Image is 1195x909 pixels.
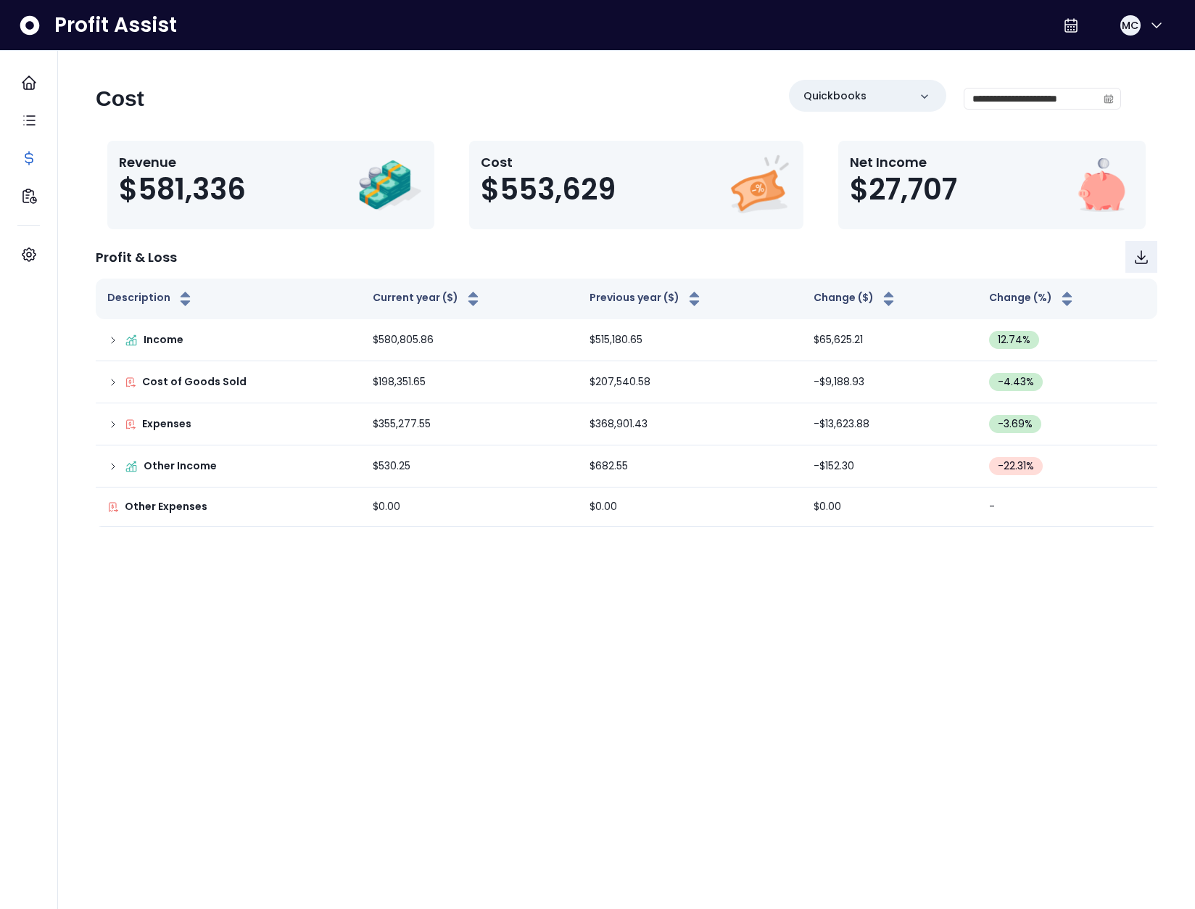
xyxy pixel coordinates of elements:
[481,152,616,172] p: Cost
[850,172,957,207] span: $27,707
[578,319,802,361] td: $515,180.65
[1069,152,1134,218] img: Net Income
[144,458,217,474] p: Other Income
[998,458,1034,474] span: -22.31 %
[578,445,802,488] td: $682.55
[96,86,144,112] h2: Cost
[119,172,246,207] span: $581,336
[361,319,578,361] td: $580,805.86
[802,403,977,445] td: -$13,623.88
[989,290,1076,308] button: Change (%)
[578,403,802,445] td: $368,901.43
[361,445,578,488] td: $530.25
[802,361,977,403] td: -$9,188.93
[1122,18,1138,33] span: MC
[578,488,802,527] td: $0.00
[481,172,616,207] span: $553,629
[1125,241,1157,273] button: Download
[119,152,246,172] p: Revenue
[802,319,977,361] td: $65,625.21
[850,152,957,172] p: Net Income
[998,332,1030,347] span: 12.74 %
[998,416,1033,432] span: -3.69 %
[373,290,482,308] button: Current year ($)
[361,403,578,445] td: $355,277.55
[814,290,898,308] button: Change ($)
[727,152,792,218] img: Cost
[361,488,578,527] td: $0.00
[803,89,867,104] p: Quickbooks
[142,374,247,390] p: Cost of Goods Sold
[125,499,207,514] p: Other Expenses
[977,488,1157,527] td: -
[802,488,977,527] td: $0.00
[998,374,1034,390] span: -4.43 %
[144,332,183,347] p: Income
[361,361,578,403] td: $198,351.65
[802,445,977,488] td: -$152.30
[96,247,177,267] p: Profit & Loss
[590,290,703,308] button: Previous year ($)
[142,416,191,432] p: Expenses
[357,152,423,218] img: Revenue
[54,12,177,38] span: Profit Assist
[107,290,194,308] button: Description
[1104,94,1114,104] svg: calendar
[578,361,802,403] td: $207,540.58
